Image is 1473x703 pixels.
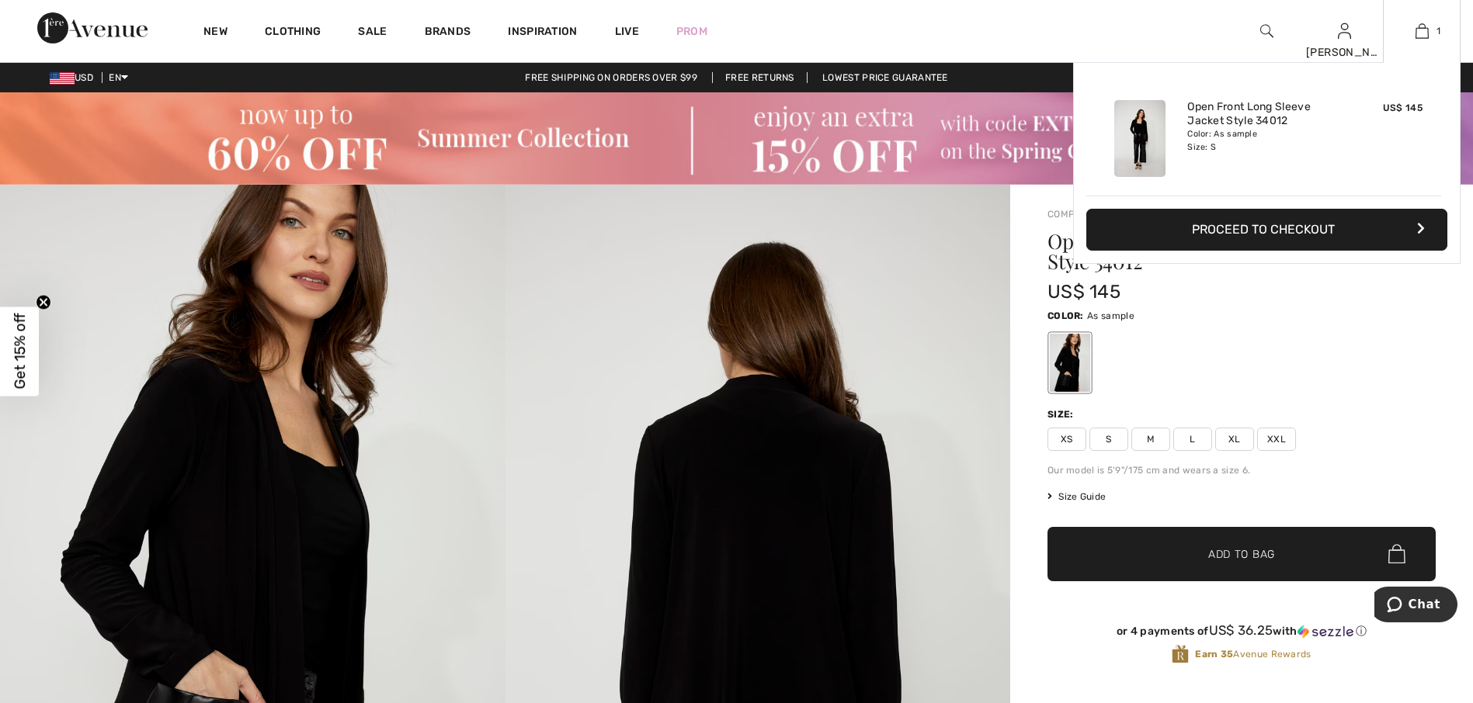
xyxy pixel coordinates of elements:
[1437,24,1440,38] span: 1
[1114,100,1166,177] img: Open Front Long Sleeve Jacket Style 34012
[676,23,707,40] a: Prom
[1173,428,1212,451] span: L
[1047,463,1436,477] div: Our model is 5'9"/175 cm and wears a size 6.
[1047,281,1120,303] span: US$ 145
[1047,623,1436,639] div: or 4 payments of with
[1374,587,1457,625] iframe: Opens a widget where you can chat to one of our agents
[1209,622,1273,638] span: US$ 36.25
[1047,231,1371,272] h1: Open Front Long Sleeve Jacket Style 34012
[1257,428,1296,451] span: XXL
[425,25,471,41] a: Brands
[1047,527,1436,581] button: Add to Bag
[1416,22,1429,40] img: My Bag
[1047,209,1091,220] a: Compli K
[1047,310,1084,321] span: Color:
[109,72,128,83] span: EN
[265,25,321,41] a: Clothing
[512,72,710,83] a: Free shipping on orders over $99
[712,72,808,83] a: Free Returns
[1187,100,1340,128] a: Open Front Long Sleeve Jacket Style 34012
[1208,545,1275,562] span: Add to Bag
[508,25,577,41] span: Inspiration
[1086,209,1447,251] button: Proceed to Checkout
[1384,22,1460,40] a: 1
[1089,428,1128,451] span: S
[1306,44,1382,61] div: [PERSON_NAME]
[1195,649,1233,660] strong: Earn 35
[50,72,99,83] span: USD
[1187,128,1340,153] div: Color: As sample Size: S
[1388,544,1405,564] img: Bag.svg
[1047,407,1077,421] div: Size:
[615,23,639,40] a: Live
[1260,22,1273,40] img: search the website
[36,295,51,310] button: Close teaser
[1338,22,1351,40] img: My Info
[1047,428,1086,451] span: XS
[1172,644,1189,665] img: Avenue Rewards
[1050,334,1090,392] div: As sample
[1047,623,1436,644] div: or 4 payments ofUS$ 36.25withSezzle Click to learn more about Sezzle
[1383,102,1423,113] span: US$ 145
[358,25,387,41] a: Sale
[810,72,961,83] a: Lowest Price Guarantee
[203,25,228,41] a: New
[50,72,75,85] img: US Dollar
[1047,490,1106,504] span: Size Guide
[1195,647,1311,661] span: Avenue Rewards
[1131,428,1170,451] span: M
[1215,428,1254,451] span: XL
[37,12,148,43] img: 1ère Avenue
[11,313,29,390] span: Get 15% off
[1298,625,1353,639] img: Sezzle
[1338,23,1351,38] a: Sign In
